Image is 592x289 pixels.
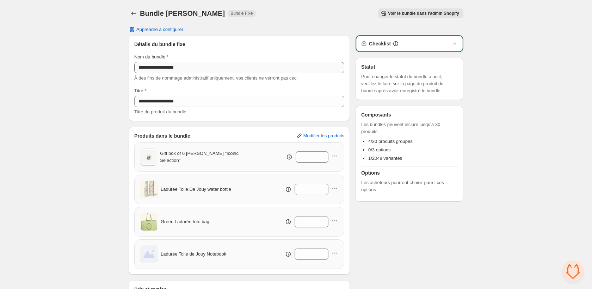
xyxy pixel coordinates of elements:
[368,139,413,144] span: 4/30 produits groupés
[140,208,158,235] img: Green Ladurée tote bag
[161,218,209,225] span: Green Ladurée tote bag
[134,75,297,81] span: À des fins de nommage administratif uniquement, vos clients ne verront pas ceci
[303,133,344,139] span: Modifier les produits
[134,41,344,48] h3: Détails du bundle fixe
[140,176,158,202] img: Ladurée Toile De Jouy water bottle
[124,25,187,34] button: Apprendre à configurer
[361,63,458,70] h3: Statut
[562,261,584,282] div: Open chat
[230,11,253,16] span: Bundle Fixe
[160,150,257,164] span: Gift box of 6 [PERSON_NAME] "Iconic Selection"
[129,8,138,18] button: Back
[161,186,231,193] span: Ladurée Toile De Jouy water bottle
[368,156,402,161] span: 1/2048 variantes
[291,130,349,142] button: Modifier les produits
[378,8,463,18] button: Voir le bundle dans l'admin Shopify
[134,109,186,114] span: Titre du produit du bundle
[134,54,168,61] label: Nom du bundle
[368,147,391,152] span: 0/3 options
[361,179,458,193] span: Les acheteurs pourront choisir parmi ces options
[161,251,226,258] span: Ladurée Toile de Jouy Notebook
[140,9,225,18] h1: Bundle [PERSON_NAME]
[140,150,157,164] img: Gift box of 6 Eugénie "Iconic Selection"
[369,40,391,47] h3: Checklist
[136,27,183,32] span: Apprendre à configurer
[361,111,391,118] h3: Composants
[361,169,458,176] h3: Options
[134,87,147,94] label: Titre
[361,121,458,135] span: Les bundles peuvent inclure jusqu'à 30 produits
[140,245,158,263] img: Ladurée Toile de Jouy Notebook
[361,73,458,94] span: Pour changer le statut du bundle à actif, veuillez le faire sur la page du produit du bundle aprè...
[134,132,190,139] h3: Produits dans le bundle
[388,11,459,16] span: Voir le bundle dans l'admin Shopify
